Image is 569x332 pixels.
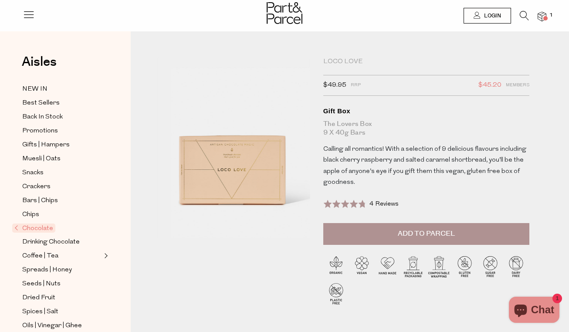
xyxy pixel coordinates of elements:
span: Aisles [22,52,57,71]
span: Seeds | Nuts [22,279,61,289]
span: 1 [547,11,555,19]
a: Chips [22,209,102,220]
span: RRP [351,80,361,91]
a: 1 [538,12,546,21]
div: The Lovers Box 9 x 40g Bars [323,120,529,137]
img: P_P-ICONS-Live_Bec_V11_Compostable_Wrapping.svg [426,254,452,279]
a: Bars | Chips [22,195,102,206]
a: Dried Fruit [22,292,102,303]
a: Coffee | Tea [22,251,102,261]
span: Coffee | Tea [22,251,58,261]
a: Drinking Chocolate [22,237,102,247]
span: Chips [22,210,39,220]
span: Snacks [22,168,44,178]
a: Snacks [22,167,102,178]
a: Spreads | Honey [22,264,102,275]
button: Add to Parcel [323,223,529,245]
span: Members [506,80,529,91]
span: Bars | Chips [22,196,58,206]
span: Login [482,12,501,20]
img: Part&Parcel [267,2,302,24]
span: Chocolate [12,224,55,233]
a: Best Sellers [22,98,102,108]
span: Dried Fruit [22,293,55,303]
a: Oils | Vinegar | Ghee [22,320,102,331]
span: Spices | Salt [22,307,58,317]
span: Best Sellers [22,98,60,108]
img: Gift Box [157,58,310,238]
img: P_P-ICONS-Live_Bec_V11_Recyclable_Packaging.svg [400,254,426,279]
span: Crackers [22,182,51,192]
span: Muesli | Oats [22,154,61,164]
img: P_P-ICONS-Live_Bec_V11_Organic.svg [323,254,349,279]
span: 4 Reviews [369,201,399,207]
span: $49.95 [323,80,346,91]
span: Back In Stock [22,112,63,122]
img: P_P-ICONS-Live_Bec_V11_Gluten_Free.svg [452,254,478,279]
a: Crackers [22,181,102,192]
span: Spreads | Honey [22,265,72,275]
div: Loco Love [323,58,529,66]
inbox-online-store-chat: Shopify online store chat [506,297,562,325]
a: Gifts | Hampers [22,139,102,150]
a: Login [464,8,511,24]
span: Drinking Chocolate [22,237,80,247]
span: Add to Parcel [398,229,455,239]
button: Expand/Collapse Coffee | Tea [102,251,108,261]
a: Muesli | Oats [22,153,102,164]
span: Oils | Vinegar | Ghee [22,321,82,331]
a: Back In Stock [22,112,102,122]
img: P_P-ICONS-Live_Bec_V11_Vegan.svg [349,254,375,279]
span: NEW IN [22,84,47,95]
span: $45.20 [478,80,501,91]
a: Seeds | Nuts [22,278,102,289]
span: Calling all romantics! With a selection of 9 delicious flavours including black cherry raspberry ... [323,146,526,186]
img: P_P-ICONS-Live_Bec_V11_Sugar_Free.svg [478,254,503,279]
span: Gifts | Hampers [22,140,70,150]
img: P_P-ICONS-Live_Bec_V11_Plastic_Free.svg [323,281,349,306]
span: Promotions [22,126,58,136]
div: Gift Box [323,107,529,115]
img: P_P-ICONS-Live_Bec_V11_Handmade.svg [375,254,400,279]
a: Aisles [22,55,57,77]
a: Promotions [22,125,102,136]
a: NEW IN [22,84,102,95]
a: Spices | Salt [22,306,102,317]
img: P_P-ICONS-Live_Bec_V11_Dairy_Free.svg [503,254,529,279]
a: Chocolate [14,223,102,234]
